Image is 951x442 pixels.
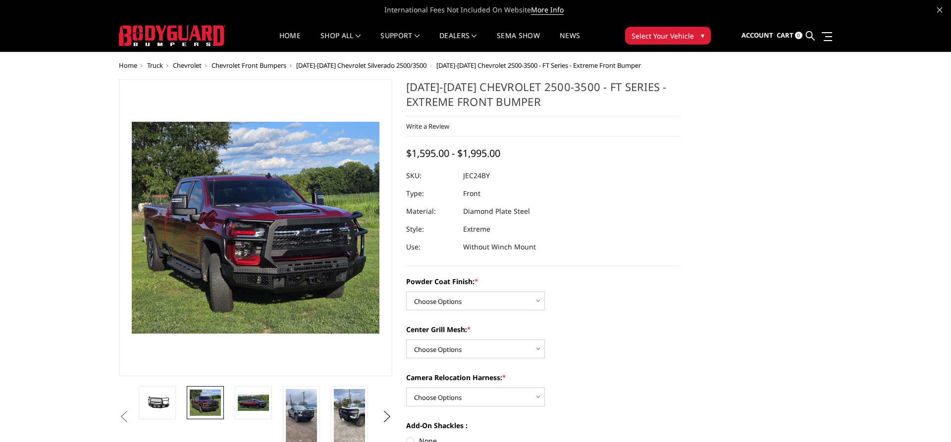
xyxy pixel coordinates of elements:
[701,30,704,41] span: ▾
[777,31,793,40] span: Cart
[901,394,951,442] iframe: Chat Widget
[560,32,580,51] a: News
[795,32,802,39] span: 0
[406,167,456,185] dt: SKU:
[406,220,456,238] dt: Style:
[119,79,392,376] a: 2024-2025 Chevrolet 2500-3500 - FT Series - Extreme Front Bumper
[147,61,163,70] a: Truck
[436,61,641,70] span: [DATE]-[DATE] Chevrolet 2500-3500 - FT Series - Extreme Front Bumper
[463,202,530,220] dd: Diamond Plate Steel
[406,79,680,116] h1: [DATE]-[DATE] Chevrolet 2500-3500 - FT Series - Extreme Front Bumper
[119,25,225,46] img: BODYGUARD BUMPERS
[406,122,449,131] a: Write a Review
[320,32,361,51] a: shop all
[190,390,221,416] img: 2024-2025 Chevrolet 2500-3500 - FT Series - Extreme Front Bumper
[380,32,420,51] a: Support
[406,420,680,431] label: Add-On Shackles :
[463,238,536,256] dd: Without Winch Mount
[119,61,137,70] a: Home
[211,61,286,70] a: Chevrolet Front Bumpers
[406,276,680,287] label: Powder Coat Finish:
[406,147,500,160] span: $1,595.00 - $1,995.00
[406,238,456,256] dt: Use:
[380,409,395,424] button: Next
[279,32,301,51] a: Home
[173,61,202,70] a: Chevrolet
[296,61,426,70] a: [DATE]-[DATE] Chevrolet Silverado 2500/3500
[531,5,564,15] a: More Info
[741,22,773,49] a: Account
[777,22,802,49] a: Cart 0
[238,394,269,411] img: 2024-2025 Chevrolet 2500-3500 - FT Series - Extreme Front Bumper
[463,167,490,185] dd: JEC24BY
[741,31,773,40] span: Account
[439,32,477,51] a: Dealers
[632,31,694,41] span: Select Your Vehicle
[497,32,540,51] a: SEMA Show
[406,372,680,383] label: Camera Relocation Harness:
[142,395,173,410] img: 2024-2025 Chevrolet 2500-3500 - FT Series - Extreme Front Bumper
[406,324,680,335] label: Center Grill Mesh:
[116,409,131,424] button: Previous
[625,27,711,45] button: Select Your Vehicle
[463,220,490,238] dd: Extreme
[406,185,456,202] dt: Type:
[463,185,480,202] dd: Front
[406,202,456,220] dt: Material:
